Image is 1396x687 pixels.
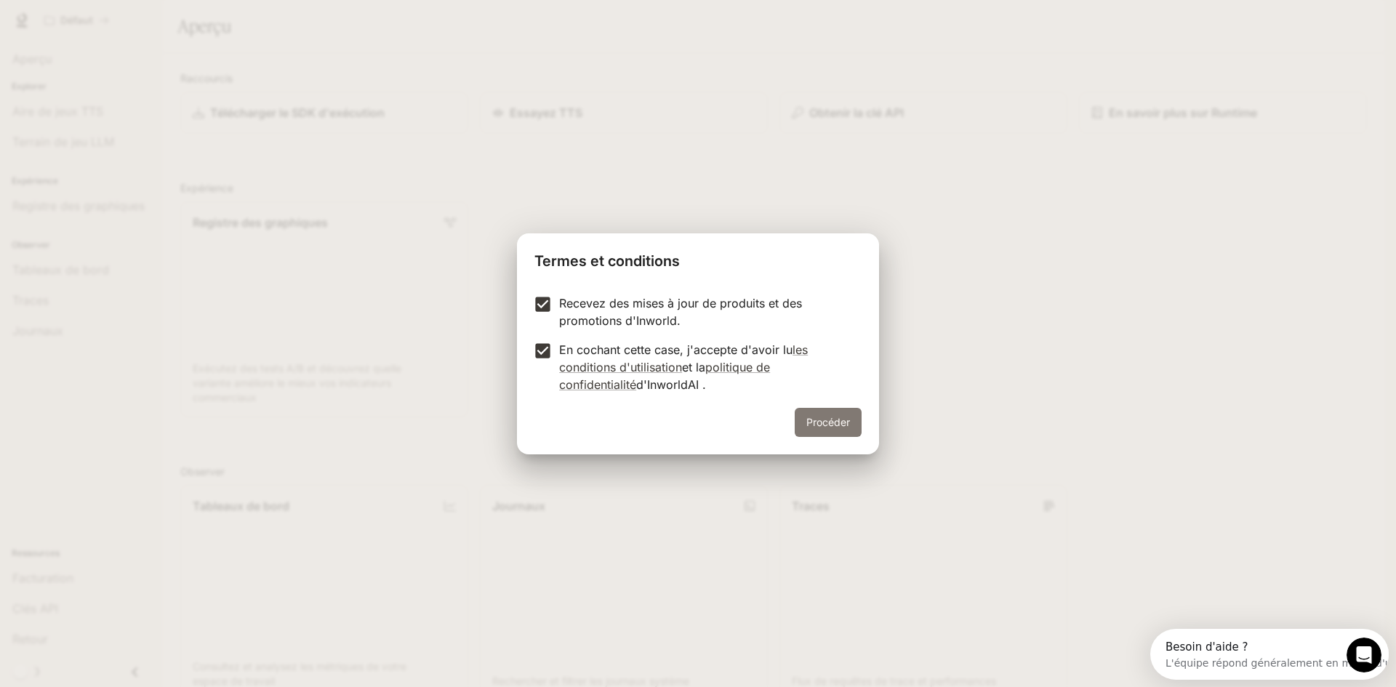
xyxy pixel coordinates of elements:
font: Besoin d'aide ? [15,12,97,25]
a: les conditions d'utilisation [559,342,808,374]
font: Termes et conditions [534,252,680,270]
font: L'équipe répond généralement en moins d'une heure [15,28,286,40]
div: Ouvrir Intercom Messenger [6,6,329,46]
font: Procéder [806,416,850,428]
font: d'InworldAI . [636,377,706,392]
a: politique de confidentialité [559,360,770,392]
font: et la [682,360,705,374]
iframe: Chat en direct par interphone [1347,638,1381,672]
font: Recevez des mises à jour de produits et des promotions d'Inworld. [559,296,802,328]
iframe: Lanceur de découverte de chat en direct Intercom [1150,629,1389,680]
button: Procéder [795,408,862,437]
font: En cochant cette case, j'accepte d'avoir lu [559,342,793,357]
